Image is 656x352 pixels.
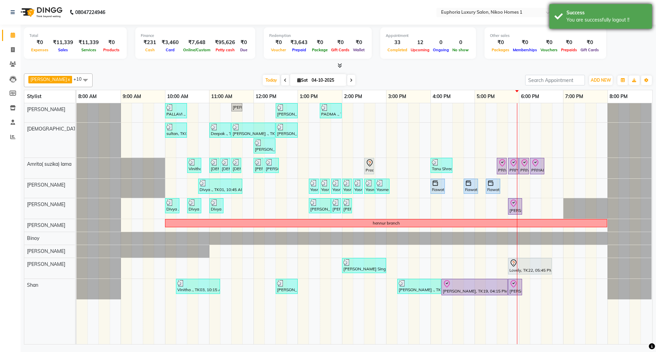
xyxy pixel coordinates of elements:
div: Divya ., TK01, 10:00 AM-10:20 AM, EP-Under Arms Intimate [166,199,179,212]
span: Due [238,48,249,52]
a: 10:00 AM [165,92,190,101]
div: Divya ., TK01, 10:30 AM-10:50 AM, EP-Full Arms Cream Wax [188,199,201,212]
div: [PERSON_NAME] Sing, TK14, 01:45 PM-01:50 PM, EL-Eyebrows Threading [332,199,340,212]
div: PADMA ., TK13, 01:30 PM-02:00 PM, EL-HAIR CUT (Junior Stylist) with hairwash MEN [320,104,341,117]
div: Yasmeen ., TK15, 02:45 PM-03:05 PM, EP-Under Arms Intimate [376,180,389,193]
div: ₹11,339 [50,39,76,46]
a: x [67,77,70,82]
div: Yasmeen ., TK15, 01:15 PM-01:20 PM, EL-Upperlip Threading [310,180,318,193]
div: [PERSON_NAME], TK19, 04:15 PM-05:45 PM, EP-Cover Fusion CT [442,280,507,294]
div: ₹95,626 [212,39,238,46]
img: logo [17,3,64,22]
div: ₹0 [539,39,559,46]
span: Expenses [29,48,50,52]
span: Products [101,48,121,52]
span: Prepaid [290,48,308,52]
div: [PERSON_NAME] Sing, TK14, 01:15 PM-01:45 PM, EP-Foot Massage (30 Mins) [310,199,330,212]
span: Sales [56,48,70,52]
div: Yasmeen ., TK15, 02:15 PM-02:25 PM, EP-Change of Nail Paint Lacquer [354,180,362,193]
span: Completed [386,48,409,52]
div: [PERSON_NAME] ., TK12, 11:30 AM-12:30 PM, EL-HAIR CUT (Senior Stylist) with hairwash MEN,EP-[PERS... [232,124,275,137]
div: ₹11,339 [76,39,101,46]
div: ₹0 [310,39,329,46]
div: Rawat ., TK21, 05:15 PM-05:35 PM, EL-Eyebrows Threading [487,180,500,193]
b: 08047224946 [75,3,105,22]
a: 3:00 PM [386,92,408,101]
div: [DEMOGRAPHIC_DATA] ., TK06, 11:30 AM-11:35 AM, EL-Upperlip Threading [232,159,241,172]
div: [PERSON_NAME] ., TK02, 11:30 AM-11:45 AM, EP-[PERSON_NAME] Trim/Design MEN [232,104,242,110]
span: ADD NEW [591,78,611,83]
div: [DEMOGRAPHIC_DATA] ., TK06, 11:15 AM-11:20 AM, EL-Eyebrows Threading [221,159,230,172]
div: Other sales [490,33,601,39]
div: 0 [451,39,470,46]
div: Yasmeen ., TK15, 01:30 PM-01:35 PM, EL-Chin / Neck Threading [320,180,329,193]
span: [PERSON_NAME] [27,201,65,207]
div: Yasmeen ., TK15, 02:30 PM-02:45 PM, EP-Nail Cut, File & Paint (Hands/Feet) Lacquer [365,180,374,193]
div: [PERSON_NAME] ., TK17, 03:15 PM-04:15 PM, EP-Artistic Cut - Creative Stylist [398,280,440,293]
div: Divya ., TK01, 11:00 AM-11:20 AM, EP-Full Legs Cream Wax [210,199,223,212]
a: 7:00 PM [563,92,585,101]
a: 12:00 PM [254,92,278,101]
div: Success [566,9,647,16]
div: PALLAVI ., TK07, 10:00 AM-10:30 AM, EL-Kid Cut (Below 8 Yrs) BOY [166,104,186,117]
span: Prepaids [559,48,579,52]
div: Divya ., TK01, 10:45 AM-11:45 AM, EP-Full Bikini Intimate [199,180,242,193]
span: Stylist [27,93,41,99]
div: [PERSON_NAME] ., TK10, 12:30 PM-01:00 PM, EL-HAIR CUT (Senior Stylist) with hairwash MEN [276,124,297,137]
div: Rawat ., TK21, 04:00 PM-04:20 PM, EL-Forehead Threading [431,180,444,193]
a: 1:00 PM [298,92,319,101]
input: 2025-10-04 [310,75,344,85]
div: hennur branch [373,220,400,226]
span: [PERSON_NAME] [27,222,65,228]
a: 8:00 AM [77,92,98,101]
div: Yasmeen ., TK15, 01:45 PM-01:55 PM, EP-Change of Nail Paint Lacquer [332,180,340,193]
div: [PERSON_NAME] ., TK10, 12:30 PM-01:00 PM, EL-Kid Cut (Below 8 Yrs) BOY [276,104,297,117]
div: ₹231 [141,39,159,46]
span: Packages [490,48,511,52]
span: Sat [296,78,310,83]
span: [PERSON_NAME] [27,261,65,267]
span: Memberships [511,48,539,52]
div: PRIYANKA ., TK18, 06:15 PM-06:35 PM, EP-Under Arms Intimate [531,159,544,173]
div: Vinitha ., TK03, 10:30 AM-10:50 AM, EL-Upperlip Threading [188,159,201,172]
div: Preeti ., TK04, 02:30 PM-02:35 PM, EL-Eyebrows Threading [365,159,373,173]
div: 12 [409,39,431,46]
a: 8:00 PM [608,92,629,101]
button: ADD NEW [589,76,613,85]
span: [DEMOGRAPHIC_DATA] [27,126,80,132]
span: Gift Cards [329,48,351,52]
div: [PERSON_NAME] ., TK11, 12:00 PM-12:05 PM, EL-Eyebrows Threading [254,159,263,172]
span: Shan [27,282,38,288]
div: Deepak ., TK09, 11:00 AM-11:30 AM, EL-Kid Cut (Below 8 Yrs) BOY [210,124,230,137]
div: [PERSON_NAME] ., TK11, 12:15 PM-12:35 PM, EL-Forehead Threading [265,159,278,172]
div: Lovely, TK22, 05:45 PM-06:45 PM, EP-Artistic Cut - Senior Stylist [509,259,551,273]
div: ₹0 [490,39,511,46]
div: PRIYANKA ., TK18, 05:30 PM-05:35 PM, EL-Eyebrows Threading [497,159,506,173]
input: Search Appointment [525,75,585,85]
span: Wallet [351,48,366,52]
a: 9:00 AM [121,92,143,101]
div: [PERSON_NAME], TK19, 05:45 PM-06:05 PM, EP-Deep Nourishment M [509,280,521,294]
div: [PERSON_NAME] ., TK11, 12:00 PM-12:30 PM, EL-HAIR CUT (Senior Stylist) with hairwash MEN [254,139,275,152]
div: 0 [431,39,451,46]
div: ₹0 [511,39,539,46]
span: Vouchers [539,48,559,52]
span: Binoy [27,235,39,241]
div: ₹0 [559,39,579,46]
div: [PERSON_NAME] Sing, TK14, 02:00 PM-02:05 PM, EL-Upperlip Threading [343,199,351,212]
span: [PERSON_NAME] [30,77,67,82]
div: Vinitha ., TK03, 10:15 AM-11:15 AM, EP-Artistic Cut - Senior Stylist [177,280,219,293]
span: No show [451,48,470,52]
div: 33 [386,39,409,46]
div: You are successfully logout !! [566,16,647,24]
span: Cash [143,48,156,52]
span: Voucher [269,48,288,52]
div: PRIYANKA ., TK18, 06:00 PM-06:05 PM, EP-Chin / Neck Intimate [520,159,528,173]
div: Rawat ., TK21, 04:45 PM-05:05 PM, EL-Upperlip Threading [464,180,477,193]
span: Gift Cards [579,48,601,52]
div: ₹0 [29,39,50,46]
div: ₹0 [579,39,601,46]
a: 5:00 PM [475,92,496,101]
div: Appointment [386,33,470,39]
span: +10 [73,76,87,82]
